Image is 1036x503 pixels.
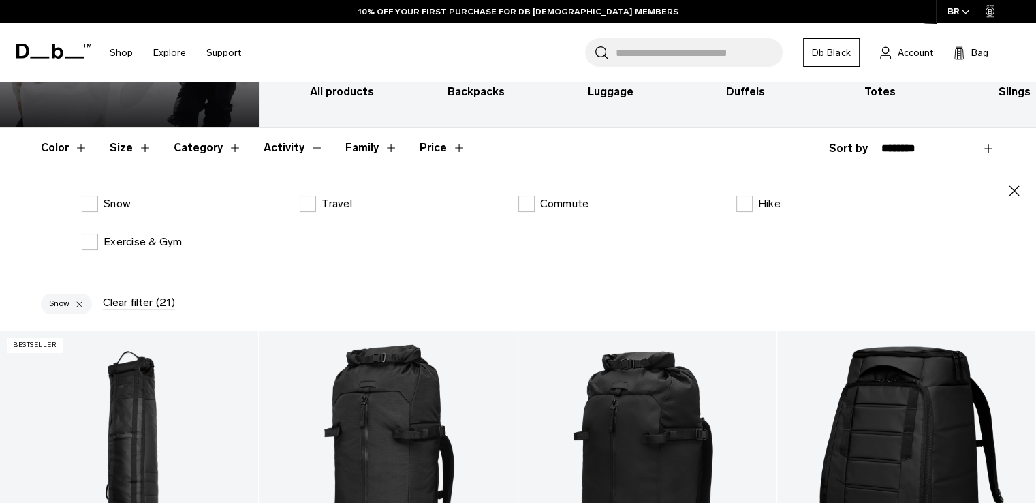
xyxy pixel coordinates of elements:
[321,196,352,212] p: Travel
[555,84,666,100] h3: Luggage
[690,84,801,100] h3: Duffels
[110,29,133,77] a: Shop
[41,128,88,168] button: Toggle Filter
[803,38,860,67] a: Db Black
[540,196,589,212] p: Commute
[971,46,988,60] span: Bag
[421,84,532,100] h3: Backpacks
[345,128,398,168] button: Toggle Filter
[758,196,781,212] p: Hike
[420,128,466,168] button: Toggle Price
[153,29,186,77] a: Explore
[880,44,933,61] a: Account
[206,29,241,77] a: Support
[104,234,183,250] p: Exercise & Gym
[954,44,988,61] button: Bag
[99,23,251,82] nav: Main Navigation
[103,296,175,309] button: Clear filter(21)
[104,196,131,212] p: Snow
[358,5,678,18] a: 10% OFF YOUR FIRST PURCHASE FOR DB [DEMOGRAPHIC_DATA] MEMBERS
[264,128,324,168] button: Toggle Filter
[174,128,242,168] button: Toggle Filter
[110,128,152,168] button: Toggle Filter
[898,46,933,60] span: Account
[41,294,92,314] button: Snow
[7,338,63,352] p: Bestseller
[825,84,936,100] h3: Totes
[286,84,397,100] h3: All products
[156,296,175,309] span: (21)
